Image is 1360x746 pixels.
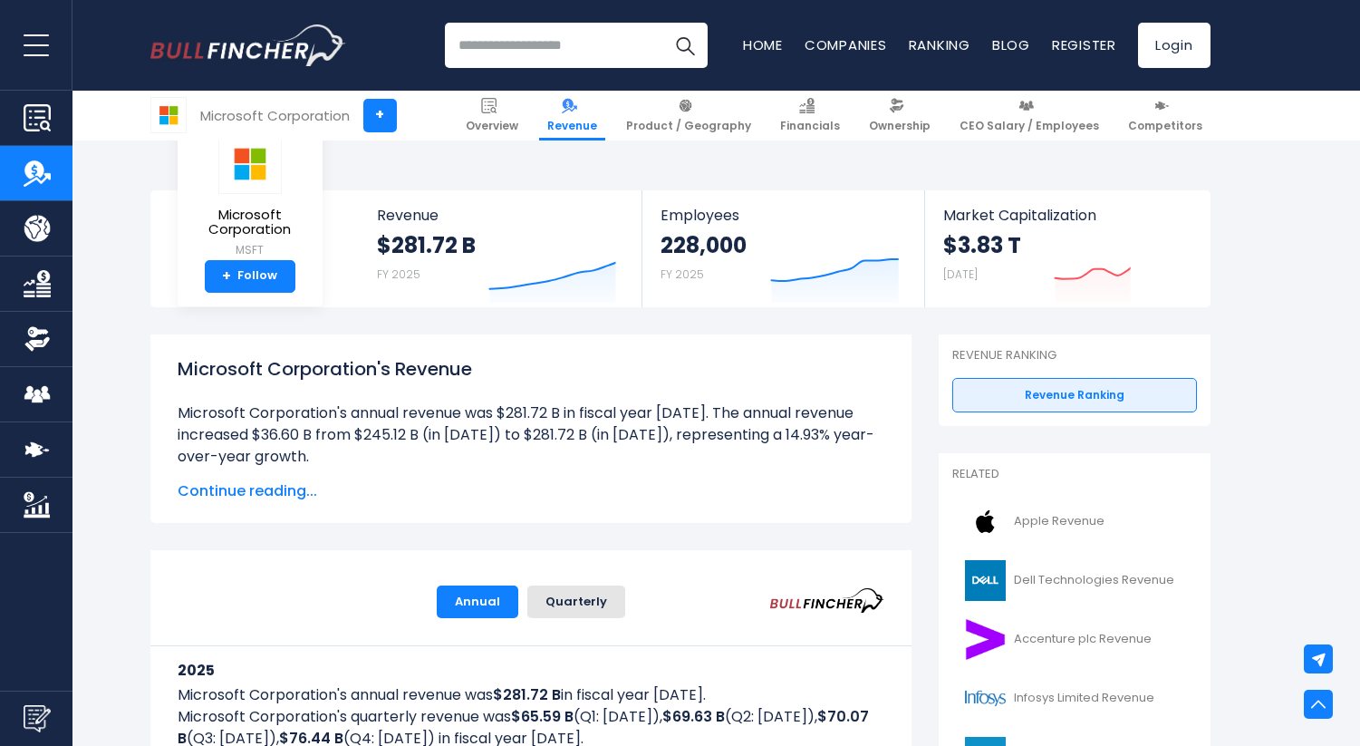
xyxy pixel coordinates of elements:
[151,98,186,132] img: MSFT logo
[458,91,526,140] a: Overview
[192,242,308,258] small: MSFT
[192,208,308,237] span: Microsoft Corporation
[952,378,1197,412] a: Revenue Ranking
[952,348,1197,363] p: Revenue Ranking
[178,659,884,682] h3: 2025
[150,24,345,66] a: Go to homepage
[363,99,397,132] a: +
[191,132,309,260] a: Microsoft Corporation MSFT
[178,480,884,502] span: Continue reading...
[359,190,642,307] a: Revenue $281.72 B FY 2025
[547,119,597,133] span: Revenue
[992,35,1030,54] a: Blog
[178,684,884,706] p: Microsoft Corporation's annual revenue was in fiscal year [DATE].
[661,231,747,259] strong: 228,000
[952,467,1197,482] p: Related
[909,35,970,54] a: Ranking
[925,190,1208,307] a: Market Capitalization $3.83 T [DATE]
[952,497,1197,547] a: Apple Revenue
[662,23,708,68] button: Search
[963,678,1008,719] img: INFY logo
[662,706,725,727] b: $69.63 B
[437,586,518,618] button: Annual
[963,560,1008,601] img: DELL logo
[661,266,704,282] small: FY 2025
[861,91,939,140] a: Ownership
[642,190,924,307] a: Employees 228,000 FY 2025
[1120,91,1210,140] a: Competitors
[960,119,1099,133] span: CEO Salary / Employees
[963,619,1008,660] img: ACN logo
[178,355,884,383] h1: Microsoft Corporation's Revenue
[200,105,350,126] div: Microsoft Corporation
[772,91,848,140] a: Financials
[150,24,346,66] img: Bullfincher logo
[943,266,978,282] small: [DATE]
[805,35,887,54] a: Companies
[205,260,295,293] a: +Follow
[1138,23,1210,68] a: Login
[1128,119,1202,133] span: Competitors
[952,673,1197,723] a: Infosys Limited Revenue
[1052,35,1116,54] a: Register
[869,119,931,133] span: Ownership
[618,91,759,140] a: Product / Geography
[661,207,906,224] span: Employees
[218,133,282,194] img: MSFT logo
[493,684,561,705] b: $281.72 B
[952,556,1197,606] a: Dell Technologies Revenue
[539,91,605,140] a: Revenue
[626,119,751,133] span: Product / Geography
[511,706,574,727] b: $65.59 B
[943,207,1190,224] span: Market Capitalization
[222,268,231,285] strong: +
[377,207,624,224] span: Revenue
[527,586,625,618] button: Quarterly
[943,231,1021,259] strong: $3.83 T
[377,266,420,282] small: FY 2025
[466,119,518,133] span: Overview
[377,231,476,259] strong: $281.72 B
[780,119,840,133] span: Financials
[24,325,51,353] img: Ownership
[743,35,783,54] a: Home
[963,501,1008,542] img: AAPL logo
[178,402,884,468] li: Microsoft Corporation's annual revenue was $281.72 B in fiscal year [DATE]. The annual revenue in...
[951,91,1107,140] a: CEO Salary / Employees
[952,615,1197,664] a: Accenture plc Revenue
